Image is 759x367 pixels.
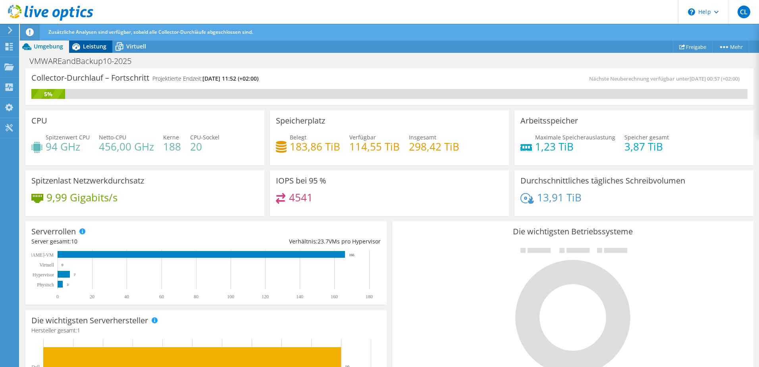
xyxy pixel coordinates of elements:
h4: 13,91 TiB [537,193,582,202]
span: Verfügbar [349,133,376,141]
span: [DATE] 00:57 (+02:00) [690,75,740,82]
text: 160 [331,294,338,299]
text: 180 [366,294,373,299]
h4: 3,87 TiB [624,142,669,151]
text: 140 [296,294,303,299]
h4: 4541 [289,193,313,202]
text: 166 [349,253,354,257]
span: Leistung [83,42,106,50]
text: 0 [56,294,59,299]
a: Freigabe [673,41,713,53]
h4: 1,23 TiB [535,142,615,151]
h1: VMWAREandBackup10-2025 [26,57,144,66]
h3: Durchschnittliches tägliches Schreibvolumen [520,176,685,185]
span: Nächste Neuberechnung verfügbar unter [589,75,744,82]
text: 100 [227,294,234,299]
text: 120 [262,294,269,299]
div: Server gesamt: [31,237,206,246]
span: Netto-CPU [99,133,126,141]
h3: Arbeitsspeicher [520,116,578,125]
h4: 20 [190,142,220,151]
h4: 114,55 TiB [349,142,400,151]
span: CL [738,6,750,18]
text: 40 [124,294,129,299]
h4: 94 GHz [46,142,90,151]
h3: Die wichtigsten Betriebssysteme [398,227,747,236]
div: Verhältnis: VMs pro Hypervisor [206,237,381,246]
h4: Projektierte Endzeit: [152,74,258,83]
span: Umgebung [34,42,63,50]
h3: Die wichtigsten Serverhersteller [31,316,148,325]
div: 5% [31,90,65,99]
h4: 9,99 Gigabits/s [46,193,118,202]
span: CPU-Sockel [190,133,220,141]
span: 23.7 [318,238,329,245]
span: Zusätzliche Analysen sind verfügbar, sobald alle Collector-Durchläufe abgeschlossen sind. [48,29,253,35]
h3: Spitzenlast Netzwerkdurchsatz [31,176,144,185]
text: 20 [90,294,94,299]
h4: 456,00 GHz [99,142,154,151]
text: 7 [74,273,76,277]
h3: Speicherplatz [276,116,325,125]
a: Mehr [712,41,749,53]
h4: 298,42 TiB [409,142,459,151]
span: 1 [77,326,80,334]
text: Virtuell [39,262,54,268]
h4: 188 [163,142,181,151]
h3: CPU [31,116,47,125]
text: Physisch [37,282,54,288]
span: Belegt [290,133,306,141]
h4: 183,86 TiB [290,142,340,151]
text: 80 [194,294,198,299]
span: Speicher gesamt [624,133,669,141]
span: Virtuell [126,42,146,50]
text: 3 [67,283,69,287]
text: 0 [62,263,64,267]
span: 10 [71,238,77,245]
svg: \n [688,8,695,15]
h3: Serverrollen [31,227,76,236]
span: Spitzenwert CPU [46,133,90,141]
h3: IOPS bei 95 % [276,176,326,185]
text: 60 [159,294,164,299]
span: Insgesamt [409,133,436,141]
span: Kerne [163,133,179,141]
span: [DATE] 11:52 (+02:00) [202,75,258,82]
h4: Hersteller gesamt: [31,326,381,335]
text: Hypervisor [33,272,54,278]
span: Maximale Speicherauslastung [535,133,615,141]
